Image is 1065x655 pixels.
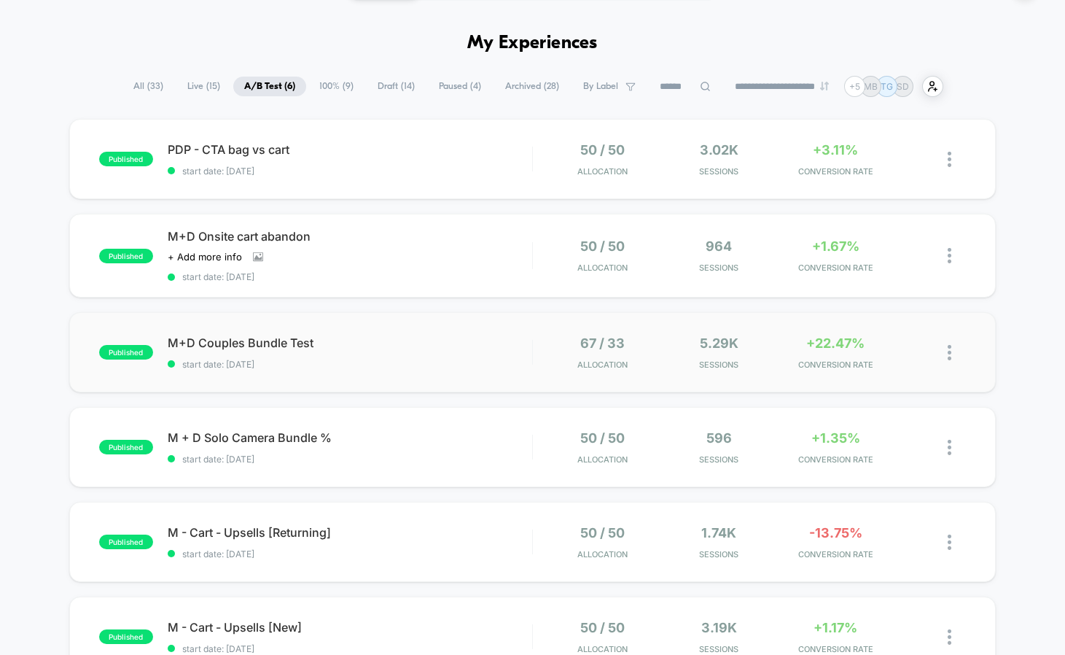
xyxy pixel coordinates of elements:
[580,142,625,158] span: 50 / 50
[948,629,951,645] img: close
[99,629,153,644] span: published
[99,249,153,263] span: published
[814,620,857,635] span: +1.17%
[122,77,174,96] span: All ( 33 )
[580,336,625,351] span: 67 / 33
[664,166,773,177] span: Sessions
[583,81,618,92] span: By Label
[948,440,951,455] img: close
[580,525,625,540] span: 50 / 50
[948,248,951,263] img: close
[700,336,738,351] span: 5.29k
[577,360,628,370] span: Allocation
[781,166,890,177] span: CONVERSION RATE
[99,152,153,166] span: published
[168,251,242,263] span: + Add more info
[367,77,426,96] span: Draft ( 14 )
[168,229,532,244] span: M+D Onsite cart abandon
[664,644,773,654] span: Sessions
[781,549,890,559] span: CONVERSION RATE
[897,81,909,92] p: SD
[168,454,532,465] span: start date: [DATE]
[168,166,532,177] span: start date: [DATE]
[99,535,153,549] span: published
[812,239,859,254] span: +1.67%
[577,644,628,654] span: Allocation
[428,77,492,96] span: Paused ( 4 )
[706,239,732,254] span: 964
[844,76,865,97] div: + 5
[467,33,598,54] h1: My Experiences
[168,549,532,559] span: start date: [DATE]
[664,454,773,465] span: Sessions
[806,336,865,351] span: +22.47%
[700,142,738,158] span: 3.02k
[577,549,628,559] span: Allocation
[881,81,893,92] p: TG
[813,142,858,158] span: +3.11%
[168,142,532,157] span: PDP - CTA bag vs cart
[168,359,532,370] span: start date: [DATE]
[168,643,532,654] span: start date: [DATE]
[168,430,532,445] span: M + D Solo Camera Bundle %
[168,336,532,350] span: M+D Couples Bundle Test
[664,549,773,559] span: Sessions
[176,77,231,96] span: Live ( 15 )
[664,263,773,273] span: Sessions
[580,620,625,635] span: 50 / 50
[577,263,628,273] span: Allocation
[580,430,625,446] span: 50 / 50
[781,644,890,654] span: CONVERSION RATE
[706,430,732,446] span: 596
[168,620,532,635] span: M - Cart - Upsells [New]
[99,345,153,360] span: published
[664,360,773,370] span: Sessions
[701,620,737,635] span: 3.19k
[781,360,890,370] span: CONVERSION RATE
[577,166,628,177] span: Allocation
[948,345,951,360] img: close
[781,263,890,273] span: CONVERSION RATE
[168,271,532,282] span: start date: [DATE]
[580,239,625,254] span: 50 / 50
[809,525,862,540] span: -13.75%
[948,535,951,550] img: close
[781,454,890,465] span: CONVERSION RATE
[494,77,570,96] span: Archived ( 28 )
[308,77,364,96] span: 100% ( 9 )
[820,82,829,90] img: end
[168,525,532,540] span: M - Cart - Upsells [Returning]
[233,77,306,96] span: A/B Test ( 6 )
[701,525,736,540] span: 1.74k
[577,454,628,465] span: Allocation
[811,430,860,446] span: +1.35%
[948,152,951,167] img: close
[864,81,878,92] p: MB
[99,440,153,454] span: published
